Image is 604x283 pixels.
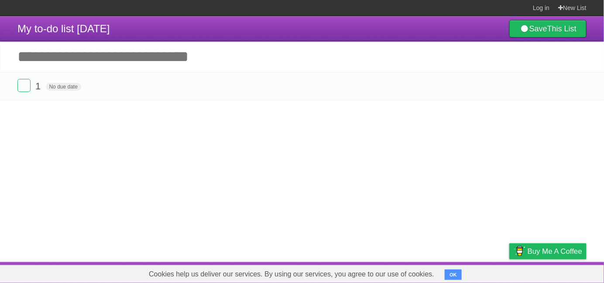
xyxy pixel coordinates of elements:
[532,264,587,281] a: Suggest a feature
[17,23,110,34] span: My to-do list [DATE]
[445,269,462,280] button: OK
[17,79,31,92] label: Done
[498,264,521,281] a: Privacy
[393,264,412,281] a: About
[547,24,577,33] b: This List
[46,83,81,91] span: No due date
[35,81,43,92] span: 1
[509,20,587,38] a: SaveThis List
[468,264,487,281] a: Terms
[528,244,582,259] span: Buy me a coffee
[140,266,443,283] span: Cookies help us deliver our services. By using our services, you agree to our use of cookies.
[422,264,457,281] a: Developers
[514,244,525,259] img: Buy me a coffee
[509,243,587,259] a: Buy me a coffee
